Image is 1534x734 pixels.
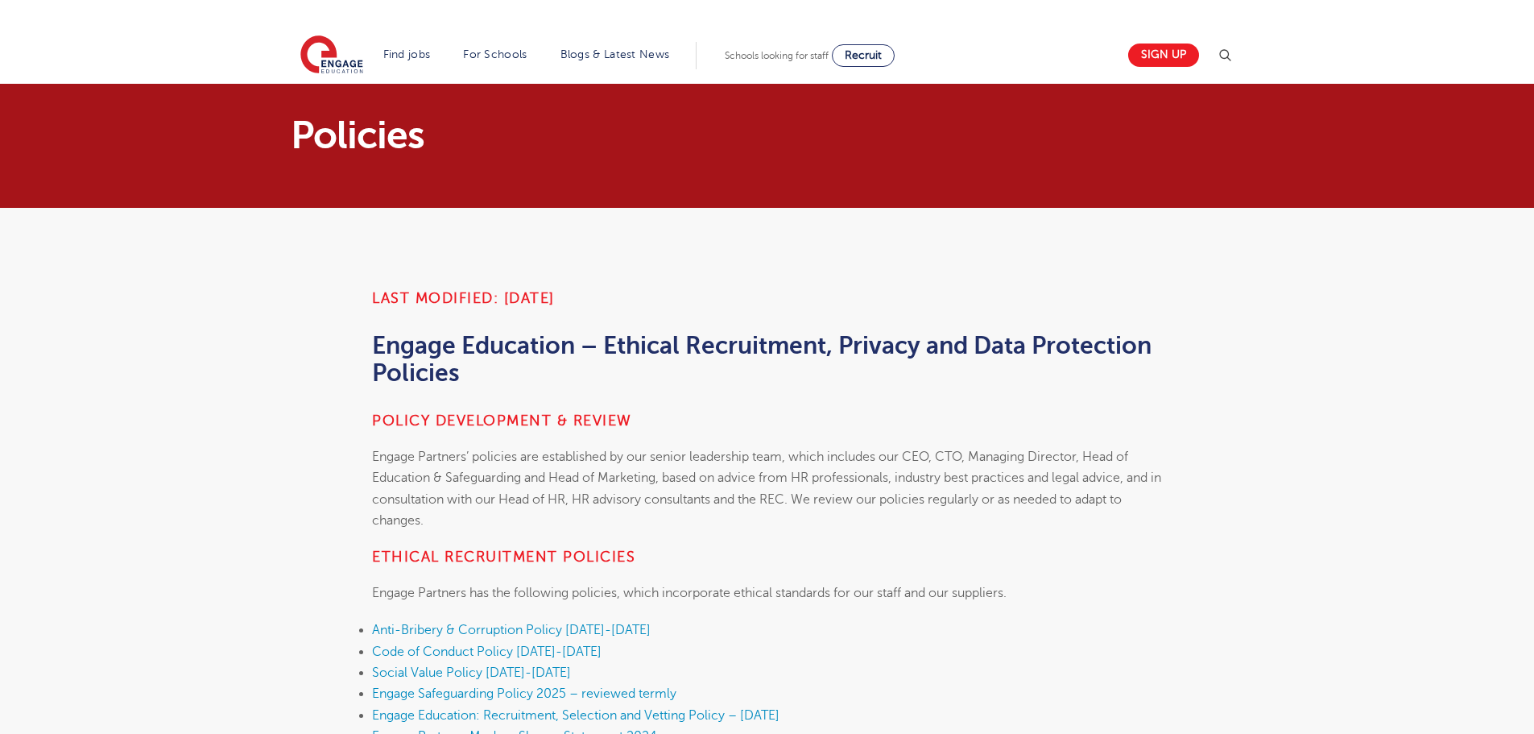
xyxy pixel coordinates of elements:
p: Engage Partners has the following policies, which incorporate ethical standards for our staff and... [372,583,1162,603]
a: Recruit [832,44,895,67]
h2: Engage Education – Ethical Recruitment, Privacy and Data Protection Policies [372,332,1162,387]
a: Blogs & Latest News [560,48,670,60]
img: Engage Education [300,35,363,76]
a: Engage Education: Recruitment, Selection and Vetting Policy – [DATE] [372,708,779,723]
a: Code of Conduct Policy [DATE]-[DATE] [372,645,602,659]
strong: Policy development & review [372,413,632,429]
a: Sign up [1128,44,1199,67]
a: Engage Safeguarding Policy 2025 – reviewed termly [372,686,676,701]
a: Anti-Bribery & Corruption Policy [DATE]-[DATE] [372,623,651,637]
h1: Policies [291,116,918,155]
a: Social Value Policy [DATE]-[DATE] [372,666,571,680]
p: Engage Partners’ policies are established by our senior leadership team, which includes our CEO, ... [372,446,1162,531]
span: Recruit [845,49,882,61]
strong: Last Modified: [DATE] [372,290,555,306]
a: Find jobs [383,48,431,60]
span: Schools looking for staff [725,50,829,61]
strong: ETHICAL RECRUITMENT POLICIES [372,549,635,565]
a: For Schools [463,48,527,60]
